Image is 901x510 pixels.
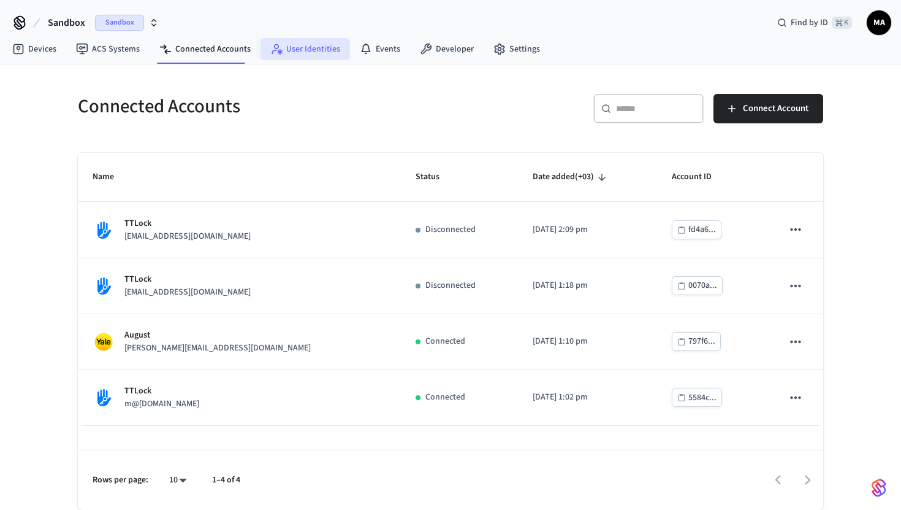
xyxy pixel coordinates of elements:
span: ⌘ K [832,17,852,29]
p: [EMAIL_ADDRESS][DOMAIN_NAME] [124,286,251,299]
div: 10 [163,471,192,489]
p: TTLock [124,273,251,286]
button: Connect Account [713,94,823,123]
p: 1–4 of 4 [212,474,240,487]
img: TTLock Logo, Square [93,275,115,297]
p: [DATE] 2:09 pm [533,223,642,236]
div: fd4a6... [688,222,716,238]
img: TTLock Logo, Square [93,219,115,241]
div: 0070a... [688,278,717,293]
span: Status [416,168,455,187]
a: Events [350,38,410,60]
a: Devices [2,38,66,60]
button: MA [867,10,891,35]
p: Connected [425,335,465,348]
p: Connected [425,391,465,404]
a: User Identities [260,38,350,60]
a: Settings [484,38,550,60]
span: Sandbox [48,15,85,30]
p: [DATE] 1:10 pm [533,335,642,348]
p: [DATE] 1:18 pm [533,279,642,292]
button: 797f6... [672,332,721,351]
p: Disconnected [425,223,476,236]
button: 5584c... [672,388,722,407]
p: TTLock [124,385,199,398]
button: 0070a... [672,276,723,295]
a: Connected Accounts [150,38,260,60]
img: Yale Logo, Square [93,331,115,353]
p: Rows per page: [93,474,148,487]
p: Disconnected [425,279,476,292]
img: SeamLogoGradient.69752ec5.svg [872,478,886,498]
span: Sandbox [95,15,144,31]
p: [DATE] 1:02 pm [533,391,642,404]
span: Find by ID [791,17,828,29]
span: Connect Account [743,101,808,117]
p: [EMAIL_ADDRESS][DOMAIN_NAME] [124,230,251,243]
div: 797f6... [688,334,715,349]
button: fd4a6... [672,220,721,239]
div: Find by ID⌘ K [767,12,862,34]
span: Date added(+03) [533,168,610,187]
div: 5584c... [688,390,717,406]
table: sticky table [78,153,823,426]
p: [PERSON_NAME][EMAIL_ADDRESS][DOMAIN_NAME] [124,342,311,355]
a: Developer [410,38,484,60]
p: August [124,329,311,342]
a: ACS Systems [66,38,150,60]
span: Name [93,168,130,187]
p: m@[DOMAIN_NAME] [124,398,199,411]
p: TTLock [124,217,251,230]
h5: Connected Accounts [78,94,443,119]
img: TTLock Logo, Square [93,387,115,409]
span: Account ID [672,168,728,187]
span: MA [868,12,890,34]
